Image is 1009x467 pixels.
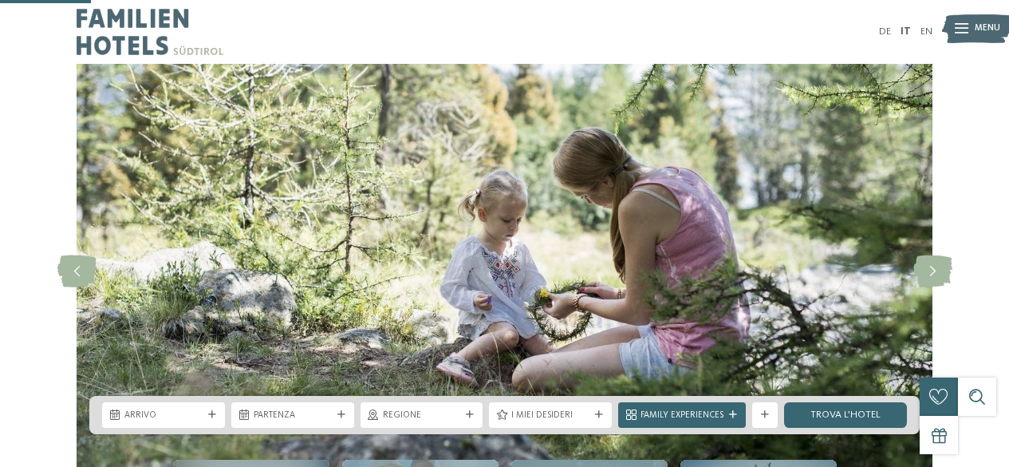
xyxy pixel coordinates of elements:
[975,22,1000,35] span: Menu
[901,26,911,37] a: IT
[879,26,891,37] a: DE
[784,402,907,428] a: trova l’hotel
[383,410,461,422] span: Regione
[920,26,932,37] a: EN
[254,410,332,422] span: Partenza
[640,410,723,422] span: Family Experiences
[511,410,589,422] span: I miei desideri
[124,410,203,422] span: Arrivo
